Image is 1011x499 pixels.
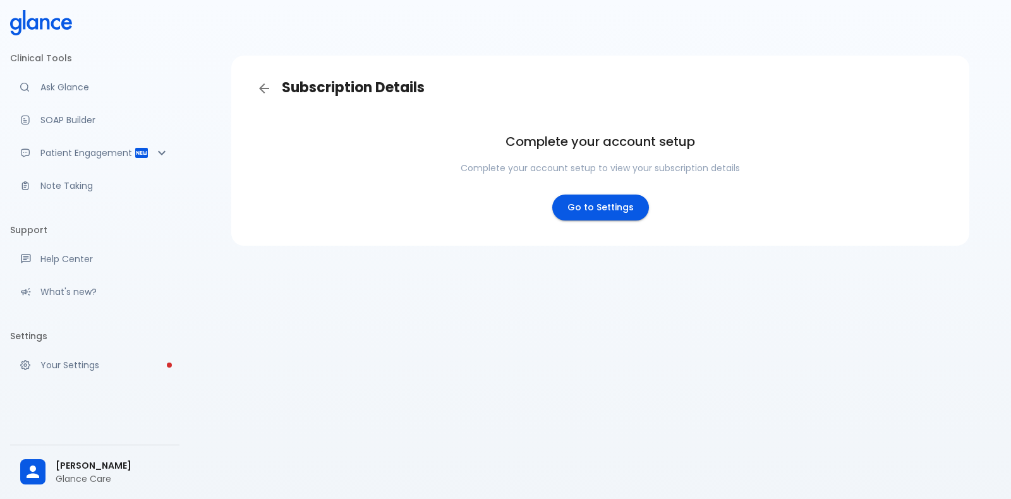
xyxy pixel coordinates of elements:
[461,131,740,152] h6: Complete your account setup
[40,286,169,298] p: What's new?
[40,114,169,126] p: SOAP Builder
[10,139,179,167] div: Patient Reports & Referrals
[10,73,179,101] a: Moramiz: Find ICD10AM codes instantly
[10,450,179,494] div: [PERSON_NAME]Glance Care
[56,459,169,472] span: [PERSON_NAME]
[10,278,179,306] div: Recent updates and feature releases
[251,76,277,101] a: Back
[251,76,949,101] h3: Subscription Details
[10,215,179,245] li: Support
[10,351,179,379] a: Please complete account setup
[10,245,179,273] a: Get help from our support team
[10,172,179,200] a: Advanced note-taking
[461,162,740,174] p: Complete your account setup to view your subscription details
[10,43,179,73] li: Clinical Tools
[40,359,169,371] p: Your Settings
[40,179,169,192] p: Note Taking
[40,253,169,265] p: Help Center
[10,106,179,134] a: Docugen: Compose a clinical documentation in seconds
[552,195,649,220] a: Go to Settings
[40,147,134,159] p: Patient Engagement
[56,472,169,485] p: Glance Care
[40,81,169,93] p: Ask Glance
[10,321,179,351] li: Settings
